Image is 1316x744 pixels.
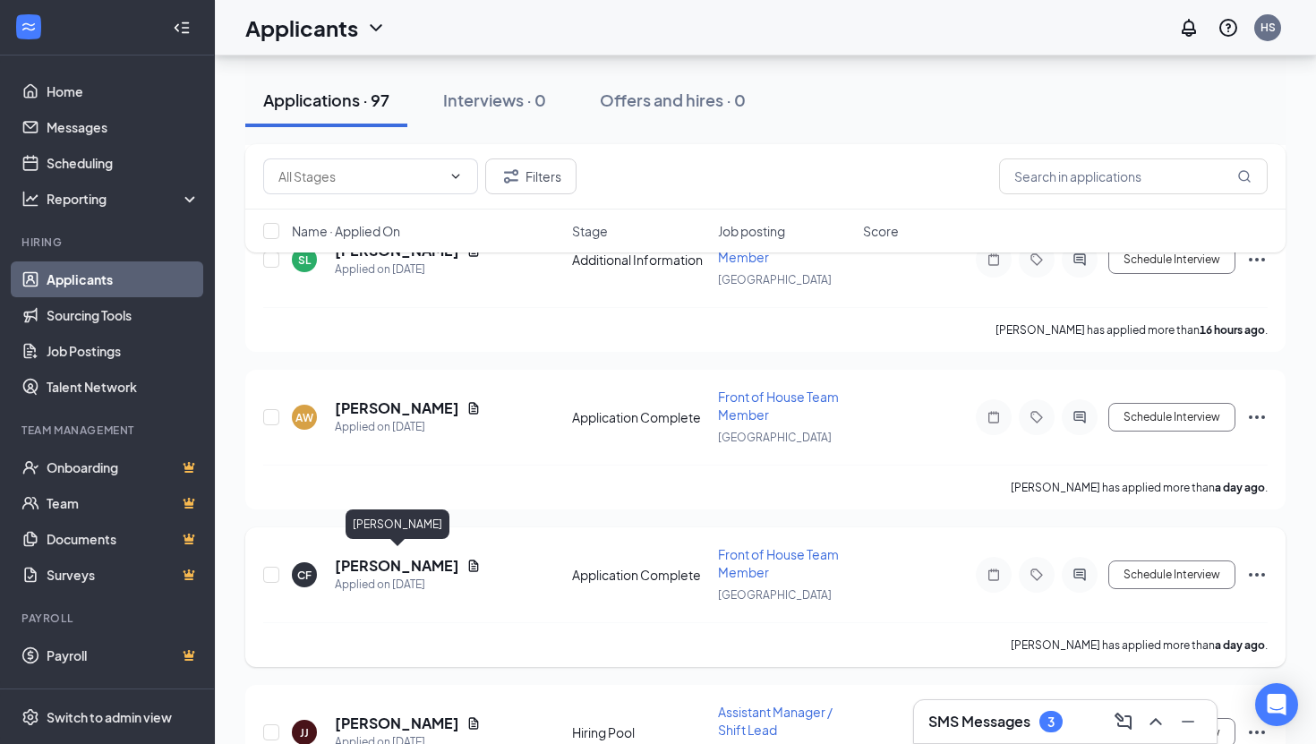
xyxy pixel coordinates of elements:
[1047,714,1055,730] div: 3
[346,509,449,539] div: [PERSON_NAME]
[1246,406,1268,428] svg: Ellipses
[335,398,459,418] h5: [PERSON_NAME]
[47,190,201,208] div: Reporting
[1145,711,1166,732] svg: ChevronUp
[21,611,196,626] div: Payroll
[173,19,191,37] svg: Collapse
[718,273,832,286] span: [GEOGRAPHIC_DATA]
[263,89,389,111] div: Applications · 97
[466,401,481,415] svg: Document
[1141,707,1170,736] button: ChevronUp
[983,410,1004,424] svg: Note
[365,17,387,38] svg: ChevronDown
[335,418,481,436] div: Applied on [DATE]
[297,568,312,583] div: CF
[718,431,832,444] span: [GEOGRAPHIC_DATA]
[1108,403,1235,432] button: Schedule Interview
[245,13,358,43] h1: Applicants
[928,712,1030,731] h3: SMS Messages
[21,235,196,250] div: Hiring
[1218,17,1239,38] svg: QuestionInfo
[47,145,200,181] a: Scheduling
[335,576,481,594] div: Applied on [DATE]
[718,389,839,423] span: Front of House Team Member
[600,89,746,111] div: Offers and hires · 0
[572,222,608,240] span: Stage
[485,158,577,194] button: Filter Filters
[47,637,200,673] a: PayrollCrown
[47,261,200,297] a: Applicants
[863,222,899,240] span: Score
[335,714,459,733] h5: [PERSON_NAME]
[20,18,38,36] svg: WorkstreamLogo
[983,568,1004,582] svg: Note
[47,73,200,109] a: Home
[996,322,1268,338] p: [PERSON_NAME] has applied more than .
[1174,707,1202,736] button: Minimize
[466,716,481,731] svg: Document
[47,369,200,405] a: Talent Network
[21,423,196,438] div: Team Management
[1069,568,1090,582] svg: ActiveChat
[718,588,832,602] span: [GEOGRAPHIC_DATA]
[1069,410,1090,424] svg: ActiveChat
[47,708,172,726] div: Switch to admin view
[335,556,459,576] h5: [PERSON_NAME]
[1109,707,1138,736] button: ComposeMessage
[500,166,522,187] svg: Filter
[47,297,200,333] a: Sourcing Tools
[572,723,707,741] div: Hiring Pool
[1246,722,1268,743] svg: Ellipses
[1113,711,1134,732] svg: ComposeMessage
[1215,638,1265,652] b: a day ago
[443,89,546,111] div: Interviews · 0
[1237,169,1252,184] svg: MagnifyingGlass
[718,546,839,580] span: Front of House Team Member
[21,708,39,726] svg: Settings
[572,566,707,584] div: Application Complete
[1178,17,1200,38] svg: Notifications
[718,704,833,738] span: Assistant Manager / Shift Lead
[292,222,400,240] span: Name · Applied On
[1026,568,1047,582] svg: Tag
[1177,711,1199,732] svg: Minimize
[295,410,313,425] div: AW
[999,158,1268,194] input: Search in applications
[1011,637,1268,653] p: [PERSON_NAME] has applied more than .
[300,725,309,740] div: JJ
[572,408,707,426] div: Application Complete
[47,449,200,485] a: OnboardingCrown
[718,222,785,240] span: Job posting
[278,167,441,186] input: All Stages
[47,333,200,369] a: Job Postings
[1260,20,1276,35] div: HS
[47,109,200,145] a: Messages
[1108,560,1235,589] button: Schedule Interview
[47,557,200,593] a: SurveysCrown
[449,169,463,184] svg: ChevronDown
[47,521,200,557] a: DocumentsCrown
[1200,323,1265,337] b: 16 hours ago
[466,559,481,573] svg: Document
[1255,683,1298,726] div: Open Intercom Messenger
[1215,481,1265,494] b: a day ago
[21,190,39,208] svg: Analysis
[1246,564,1268,586] svg: Ellipses
[47,485,200,521] a: TeamCrown
[1011,480,1268,495] p: [PERSON_NAME] has applied more than .
[1026,410,1047,424] svg: Tag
